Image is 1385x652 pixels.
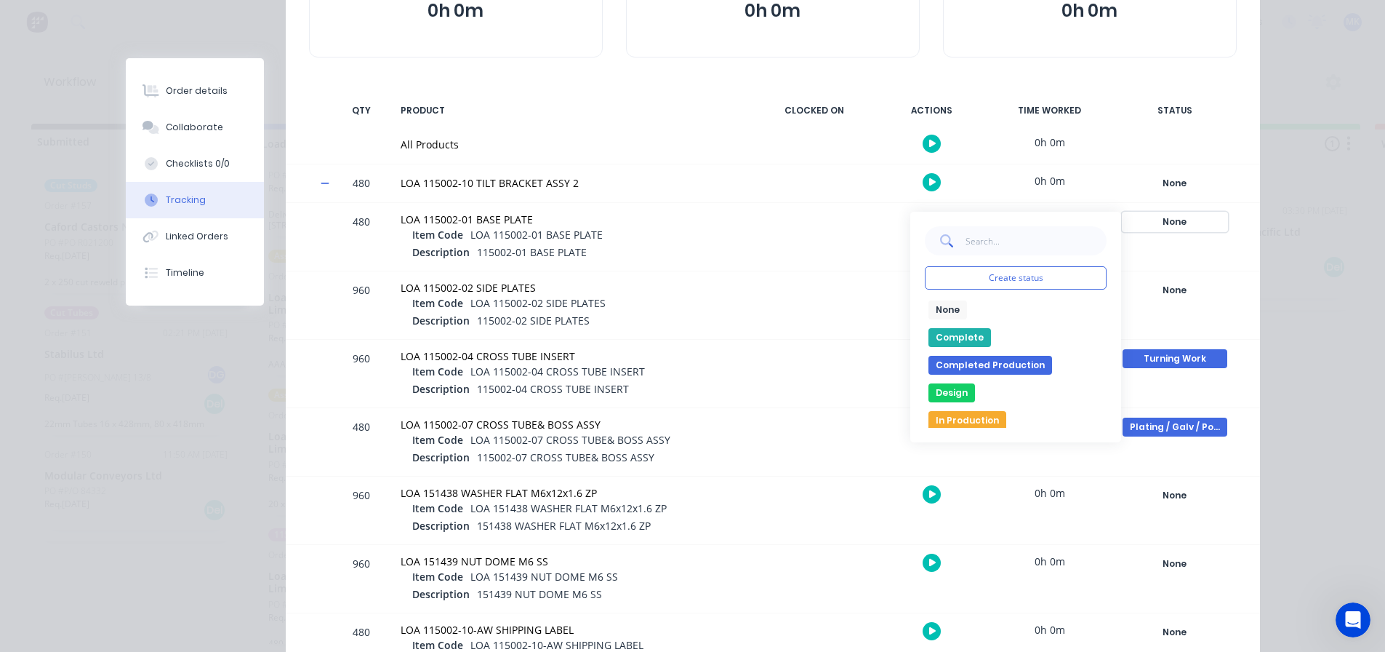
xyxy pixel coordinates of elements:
[477,314,590,327] span: 115002-02 SIDE PLATES
[412,244,470,260] span: Description
[1123,623,1227,642] div: None
[470,228,603,242] span: LOA 115002-01 BASE PLATE
[412,432,463,448] span: Item Code
[412,569,463,584] span: Item Code
[166,84,228,98] div: Order details
[1122,173,1228,194] button: None
[470,433,670,447] span: LOA 115002-07 CROSS TUBE& BOSS ASSY
[760,95,869,126] div: CLOCKED ON
[928,301,967,319] button: None
[1122,212,1228,232] button: None
[1113,95,1237,126] div: STATUS
[126,218,264,255] button: Linked Orders
[477,450,654,464] span: 115002-07 CROSS TUBE& BOSS ASSY
[412,587,470,602] span: Description
[340,342,383,407] div: 960
[995,477,1104,509] div: 0h 0m
[477,245,587,259] span: 115002-01 BASE PLATE
[126,73,264,109] button: Order details
[401,349,742,364] div: LOA 115002-04 CROSS TUBE INSERT
[1123,174,1227,193] div: None
[470,501,667,515] span: LOA 151438 WASHER FLAT M6x12x1.6 ZP
[470,570,618,584] span: LOA 151439 NUT DOME M6 SS
[1122,280,1228,301] button: None
[412,381,470,397] span: Description
[928,328,991,347] button: Complete
[412,450,470,465] span: Description
[1122,622,1228,643] button: None
[1123,349,1227,368] div: Turning Work
[166,121,223,134] div: Collaborate
[166,194,206,207] div: Tracking
[928,411,1006,430] button: In Production
[1122,554,1228,574] button: None
[1123,281,1227,300] div: None
[392,95,751,126] div: PRODUCT
[126,109,264,146] button: Collaborate
[166,157,230,170] div: Checklists 0/0
[401,554,742,569] div: LOA 151439 NUT DOME M6 SS
[470,365,645,378] span: LOA 115002-04 CROSS TUBE INSERT
[340,205,383,271] div: 480
[1122,485,1228,506] button: None
[126,255,264,291] button: Timeline
[9,6,37,33] button: go back
[1122,349,1228,369] button: Turning Work
[995,164,1104,197] div: 0h 0m
[254,6,281,33] button: Expand window
[477,587,602,601] span: 151439 NUT DOME M6 SS
[928,383,975,402] button: Design
[401,622,742,637] div: LOA 115002-10-AW SHIPPING LABEL
[412,227,463,242] span: Item Code
[995,95,1104,126] div: TIME WORKED
[995,126,1104,159] div: 0h 0m
[477,382,629,396] span: 115002-04 CROSS TUBE INSERT
[470,638,643,652] span: LOA 115002-10-AW SHIPPING LABEL
[928,356,1052,375] button: Completed Production
[1123,486,1227,505] div: None
[995,203,1104,236] div: 0h 0m
[966,226,1107,255] input: Search...
[401,137,742,152] div: All Products
[126,182,264,218] button: Tracking
[412,518,470,533] span: Description
[878,95,987,126] div: ACTIONS
[1123,554,1227,573] div: None
[340,274,383,339] div: 960
[470,296,606,310] span: LOA 115002-02 SIDE PLATES
[340,167,383,202] div: 480
[126,146,264,182] button: Checklists 0/0
[401,485,742,501] div: LOA 151438 WASHER FLAT M6x12x1.6 ZP
[1122,417,1228,437] button: Plating / Galv / Powdercoat
[1123,418,1227,437] div: Plating / Galv / Powdercoat
[340,410,383,476] div: 480
[401,280,742,295] div: LOA 115002-02 SIDE PLATES
[412,501,463,516] span: Item Code
[401,175,742,191] div: LOA 115002-10 TILT BRACKET ASSY 2
[340,479,383,544] div: 960
[166,266,204,279] div: Timeline
[925,266,1107,290] button: Create status
[412,364,463,379] span: Item Code
[166,230,228,243] div: Linked Orders
[340,547,383,613] div: 960
[412,295,463,311] span: Item Code
[401,417,742,432] div: LOA 115002-07 CROSS TUBE& BOSS ASSY
[995,545,1104,578] div: 0h 0m
[477,519,651,533] span: 151438 WASHER FLAT M6x12x1.6 ZP
[1123,212,1227,231] div: None
[340,95,383,126] div: QTY
[401,212,742,227] div: LOA 115002-01 BASE PLATE
[1336,603,1370,637] iframe: Intercom live chat
[412,313,470,328] span: Description
[995,613,1104,646] div: 0h 0m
